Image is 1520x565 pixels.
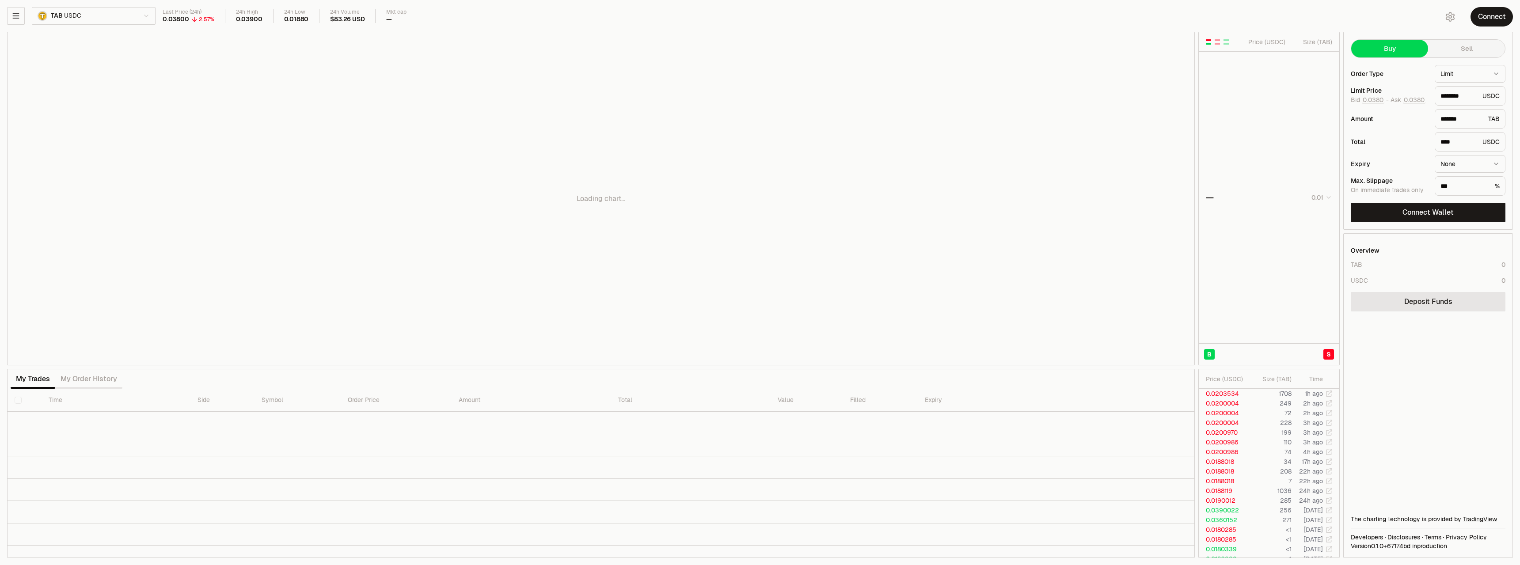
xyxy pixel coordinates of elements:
[1205,38,1212,46] button: Show Buy and Sell Orders
[1435,176,1505,196] div: %
[1351,542,1505,550] div: Version 0.1.0 + in production
[611,389,771,412] th: Total
[1435,155,1505,173] button: None
[330,9,365,15] div: 24h Volume
[1362,96,1384,103] button: 0.0380
[11,370,55,388] button: My Trades
[1257,375,1292,383] div: Size ( TAB )
[1303,428,1323,436] time: 3h ago
[1501,276,1505,285] div: 0
[55,370,122,388] button: My Order History
[386,9,407,15] div: Mkt cap
[1501,260,1505,269] div: 0
[1303,448,1323,456] time: 4h ago
[1199,398,1250,408] td: 0.0200004
[1351,292,1505,311] a: Deposit Funds
[1303,526,1323,534] time: [DATE]
[1250,389,1292,398] td: 1708
[1223,38,1230,46] button: Show Buy Orders Only
[1303,419,1323,427] time: 3h ago
[284,15,309,23] div: 0.01880
[1199,544,1250,554] td: 0.0180339
[64,12,81,20] span: USDC
[1250,515,1292,525] td: 271
[1207,350,1212,359] span: B
[1435,109,1505,129] div: TAB
[1199,408,1250,418] td: 0.0200004
[1250,408,1292,418] td: 72
[1303,399,1323,407] time: 2h ago
[1299,497,1323,504] time: 24h ago
[1199,505,1250,515] td: 0.0390022
[1250,544,1292,554] td: <1
[1351,96,1389,104] span: Bid -
[236,15,262,23] div: 0.03900
[1303,506,1323,514] time: [DATE]
[1435,86,1505,106] div: USDC
[1293,38,1332,46] div: Size ( TAB )
[452,389,611,412] th: Amount
[1250,535,1292,544] td: <1
[1387,542,1410,550] span: 67174bd856e652f9f527cc9d9c6db29712ff2a2a
[1250,554,1292,564] td: <1
[1250,466,1292,476] td: 208
[1351,87,1428,94] div: Limit Price
[284,9,309,15] div: 24h Low
[1250,496,1292,505] td: 285
[1199,525,1250,535] td: 0.0180285
[1199,437,1250,447] td: 0.0200986
[51,12,62,20] span: TAB
[1303,409,1323,417] time: 2h ago
[1351,533,1383,542] a: Developers
[1250,457,1292,466] td: 34
[1351,246,1379,255] div: Overview
[386,15,392,23] div: —
[1199,389,1250,398] td: 0.0203534
[1199,535,1250,544] td: 0.0180285
[38,11,47,21] img: TAB.png
[1435,132,1505,152] div: USDC
[1250,428,1292,437] td: 199
[771,389,843,412] th: Value
[1463,515,1497,523] a: TradingView
[1250,505,1292,515] td: 256
[1199,476,1250,486] td: 0.0188018
[1305,390,1323,398] time: 1h ago
[1303,535,1323,543] time: [DATE]
[1302,458,1323,466] time: 17h ago
[1250,447,1292,457] td: 74
[255,389,341,412] th: Symbol
[1471,7,1513,27] button: Connect
[1446,533,1487,542] a: Privacy Policy
[843,389,918,412] th: Filled
[1206,191,1214,204] div: —
[1214,38,1221,46] button: Show Sell Orders Only
[1351,260,1362,269] div: TAB
[1351,186,1428,194] div: On immediate trades only
[190,389,255,412] th: Side
[1199,496,1250,505] td: 0.0190012
[1299,487,1323,495] time: 24h ago
[1250,476,1292,486] td: 7
[1351,116,1428,122] div: Amount
[918,389,1061,412] th: Expiry
[15,397,22,404] button: Select all
[1303,516,1323,524] time: [DATE]
[163,15,189,23] div: 0.03800
[1199,428,1250,437] td: 0.0200970
[1351,139,1428,145] div: Total
[1199,554,1250,564] td: 0.0180339
[1303,555,1323,563] time: [DATE]
[1403,96,1425,103] button: 0.0380
[199,16,214,23] div: 2.57%
[163,9,214,15] div: Last Price (24h)
[1387,533,1420,542] a: Disclosures
[1246,38,1285,46] div: Price ( USDC )
[1299,375,1323,383] div: Time
[1351,178,1428,184] div: Max. Slippage
[1250,486,1292,496] td: 1036
[1303,438,1323,446] time: 3h ago
[1428,40,1505,57] button: Sell
[1351,71,1428,77] div: Order Type
[1250,437,1292,447] td: 110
